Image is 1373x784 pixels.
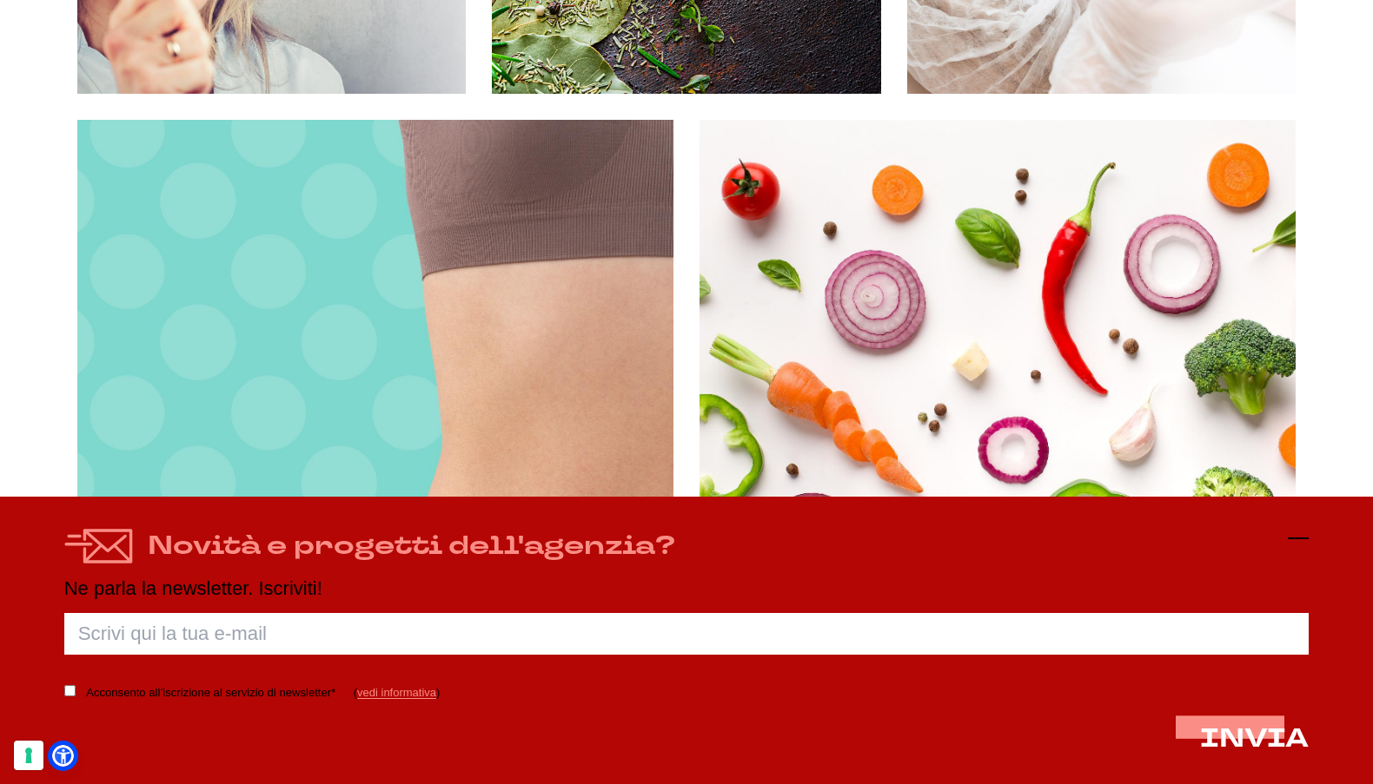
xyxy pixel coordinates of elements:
[1200,724,1309,753] button: INVIA
[64,578,1310,599] p: Ne parla la newsletter. Iscriviti!
[52,745,74,767] a: Open Accessibility Menu
[86,682,335,703] label: Acconsento all’iscrizione al servizio di newsletter*
[1200,721,1309,756] span: INVIA
[354,686,441,699] span: ( )
[357,686,436,699] a: vedi informativa
[148,528,675,564] h4: Novità e progetti dell'agenzia?
[64,613,1310,655] input: Scrivi qui la tua e-mail
[14,741,43,770] button: Le tue preferenze relative al consenso per le tecnologie di tracciamento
